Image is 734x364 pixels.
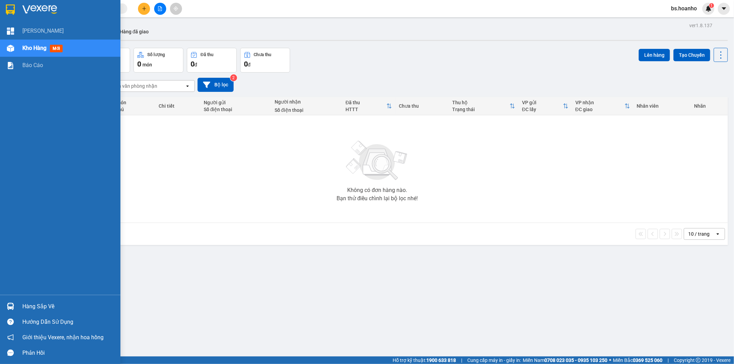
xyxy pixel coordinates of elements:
sup: 2 [230,74,237,81]
span: | [668,356,669,364]
span: [PERSON_NAME] [22,26,64,35]
th: Toggle SortBy [342,97,395,115]
div: ver 1.8.137 [689,22,712,29]
div: 10 / trang [688,231,710,237]
div: Bạn thử điều chỉnh lại bộ lọc nhé! [337,196,418,201]
button: Chưa thu0đ [240,48,290,73]
div: Người nhận [275,99,339,105]
span: Hỗ trợ kỹ thuật: [393,356,456,364]
span: 0 [137,60,141,68]
div: Trạng thái [452,107,510,112]
strong: 1900 633 818 [426,357,456,363]
svg: open [715,231,721,237]
button: Hàng đã giao [114,23,154,40]
span: Kho hàng [22,45,46,51]
span: ⚪️ [609,359,611,362]
button: Bộ lọc [198,78,234,92]
div: Hướng dẫn sử dụng [22,317,115,327]
button: caret-down [718,3,730,15]
span: file-add [158,6,162,11]
img: solution-icon [7,62,14,69]
button: Số lượng0món [134,48,183,73]
div: Phản hồi [22,348,115,358]
th: Toggle SortBy [449,97,519,115]
span: message [7,350,14,356]
img: logo-vxr [6,4,15,15]
button: aim [170,3,182,15]
span: plus [142,6,147,11]
img: warehouse-icon [7,303,14,310]
strong: 0708 023 035 - 0935 103 250 [544,357,607,363]
img: svg+xml;base64,PHN2ZyBjbGFzcz0ibGlzdC1wbHVnX19zdmciIHhtbG5zPSJodHRwOi8vd3d3LnczLm9yZy8yMDAwL3N2Zy... [343,137,412,185]
div: Chưa thu [399,103,445,109]
span: Giới thiệu Vexere, nhận hoa hồng [22,333,104,342]
sup: 1 [709,3,714,8]
div: ĐC lấy [522,107,563,112]
span: 0 [244,60,248,68]
span: question-circle [7,319,14,325]
div: Số điện thoại [275,107,339,113]
div: Người gửi [204,100,268,105]
img: dashboard-icon [7,28,14,35]
span: Báo cáo [22,61,43,69]
strong: 0369 525 060 [633,357,662,363]
span: caret-down [721,6,727,12]
span: đ [248,62,251,67]
img: warehouse-icon [7,45,14,52]
span: 0 [191,60,194,68]
button: Tạo Chuyến [673,49,710,61]
span: Cung cấp máy in - giấy in: [467,356,521,364]
div: Hàng sắp về [22,301,115,312]
span: Miền Bắc [613,356,662,364]
span: | [461,356,462,364]
span: đ [194,62,197,67]
span: mới [50,45,63,52]
div: Nhãn [694,103,724,109]
div: Số điện thoại [204,107,268,112]
div: Nhân viên [637,103,688,109]
button: file-add [154,3,166,15]
span: 1 [710,3,713,8]
span: Miền Nam [523,356,607,364]
div: Đã thu [201,52,213,57]
th: Toggle SortBy [519,97,572,115]
div: Chọn văn phòng nhận [110,83,157,89]
button: plus [138,3,150,15]
button: Đã thu0đ [187,48,237,73]
button: Lên hàng [639,49,670,61]
div: VP nhận [575,100,625,105]
span: món [142,62,152,67]
span: aim [173,6,178,11]
div: Ghi chú [107,107,152,112]
div: Đã thu [345,100,386,105]
span: copyright [696,358,701,363]
div: Chưa thu [254,52,272,57]
div: HTTT [345,107,386,112]
svg: open [185,83,190,89]
span: notification [7,334,14,341]
span: bs.hoanho [666,4,702,13]
div: VP gửi [522,100,563,105]
div: Không có đơn hàng nào. [347,188,407,193]
div: Tên món [107,100,152,105]
img: icon-new-feature [705,6,712,12]
th: Toggle SortBy [572,97,634,115]
div: ĐC giao [575,107,625,112]
div: Chi tiết [159,103,197,109]
div: Thu hộ [452,100,510,105]
div: Số lượng [147,52,165,57]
